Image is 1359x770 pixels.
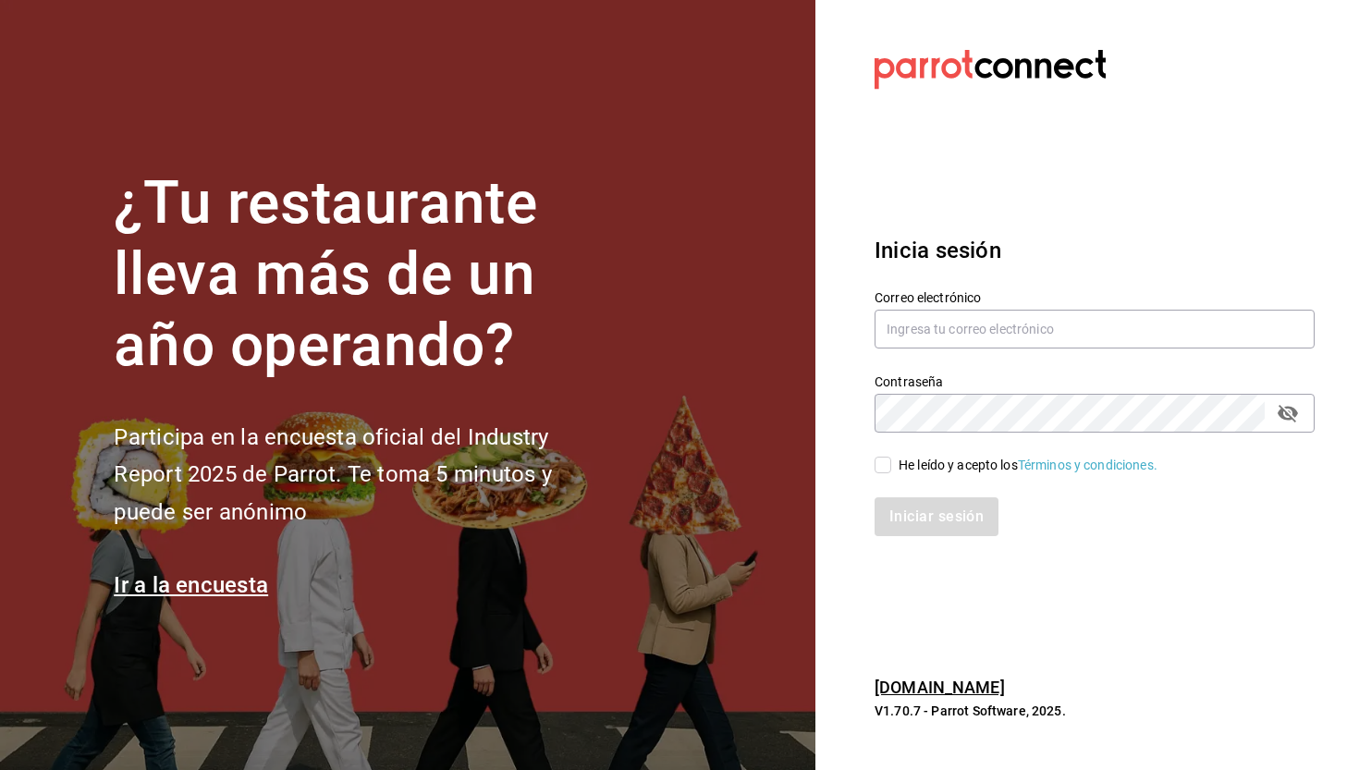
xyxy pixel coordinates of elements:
h3: Inicia sesión [875,234,1315,267]
a: Términos y condiciones. [1018,458,1157,472]
a: Ir a la encuesta [114,572,268,598]
div: He leído y acepto los [899,456,1157,475]
a: [DOMAIN_NAME] [875,678,1005,697]
button: passwordField [1272,397,1304,429]
p: V1.70.7 - Parrot Software, 2025. [875,702,1315,720]
label: Correo electrónico [875,291,1315,304]
h2: Participa en la encuesta oficial del Industry Report 2025 de Parrot. Te toma 5 minutos y puede se... [114,419,613,532]
input: Ingresa tu correo electrónico [875,310,1315,348]
h1: ¿Tu restaurante lleva más de un año operando? [114,168,613,381]
label: Contraseña [875,375,1315,388]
